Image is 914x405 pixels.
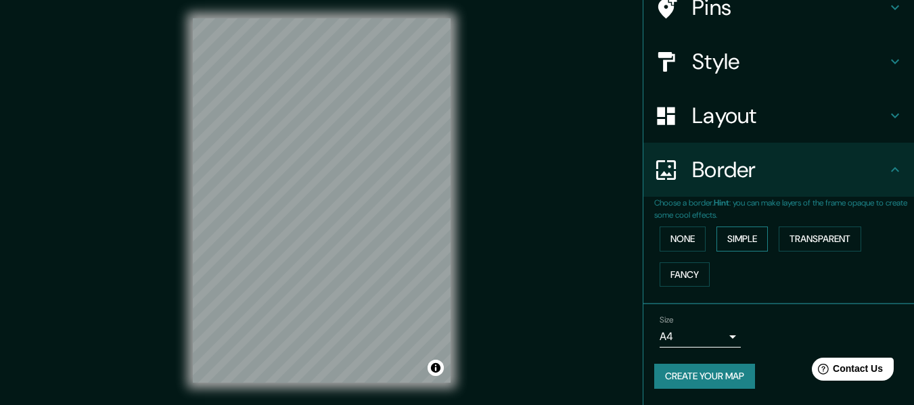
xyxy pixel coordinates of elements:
[654,364,755,389] button: Create your map
[714,197,729,208] b: Hint
[660,262,710,287] button: Fancy
[794,352,899,390] iframe: Help widget launcher
[692,102,887,129] h4: Layout
[654,197,914,221] p: Choose a border. : you can make layers of the frame opaque to create some cool effects.
[660,227,706,252] button: None
[193,18,451,383] canvas: Map
[643,34,914,89] div: Style
[692,156,887,183] h4: Border
[660,314,674,326] label: Size
[660,326,741,348] div: A4
[428,360,444,376] button: Toggle attribution
[643,143,914,197] div: Border
[716,227,768,252] button: Simple
[779,227,861,252] button: Transparent
[692,48,887,75] h4: Style
[643,89,914,143] div: Layout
